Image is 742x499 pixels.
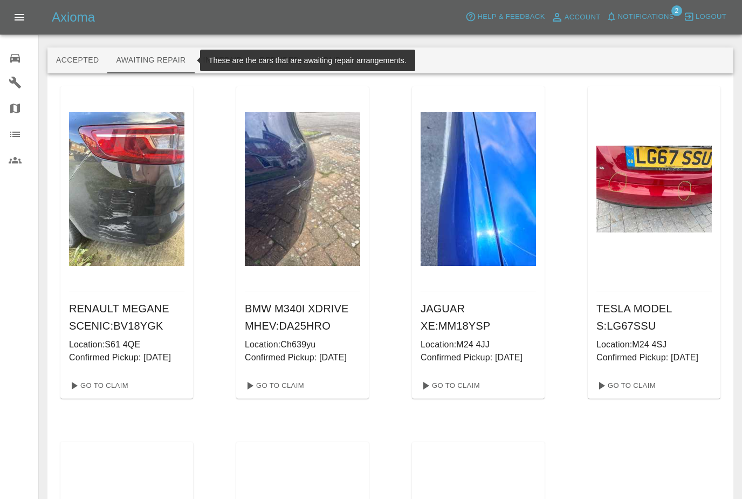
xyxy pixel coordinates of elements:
[421,300,536,334] h6: JAGUAR XE : MM18YSP
[107,47,194,73] button: Awaiting Repair
[548,9,603,26] a: Account
[618,11,674,23] span: Notifications
[596,351,712,364] p: Confirmed Pickup: [DATE]
[416,377,483,394] a: Go To Claim
[477,11,545,23] span: Help & Feedback
[421,338,536,351] p: Location: M24 4JJ
[69,338,184,351] p: Location: S61 4QE
[308,47,356,73] button: Paid
[245,351,360,364] p: Confirmed Pickup: [DATE]
[421,351,536,364] p: Confirmed Pickup: [DATE]
[251,47,308,73] button: Repaired
[47,47,107,73] button: Accepted
[65,377,131,394] a: Go To Claim
[69,351,184,364] p: Confirmed Pickup: [DATE]
[671,5,682,16] span: 2
[596,338,712,351] p: Location: M24 4SJ
[565,11,601,24] span: Account
[52,9,95,26] h5: Axioma
[195,47,251,73] button: In Repair
[696,11,726,23] span: Logout
[69,300,184,334] h6: RENAULT MEGANE SCENIC : BV18YGK
[6,4,32,30] button: Open drawer
[245,338,360,351] p: Location: Ch639yu
[681,9,729,25] button: Logout
[592,377,658,394] a: Go To Claim
[245,300,360,334] h6: BMW M340I XDRIVE MHEV : DA25HRO
[603,9,677,25] button: Notifications
[241,377,307,394] a: Go To Claim
[463,9,547,25] button: Help & Feedback
[596,300,712,334] h6: TESLA MODEL S : LG67SSU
